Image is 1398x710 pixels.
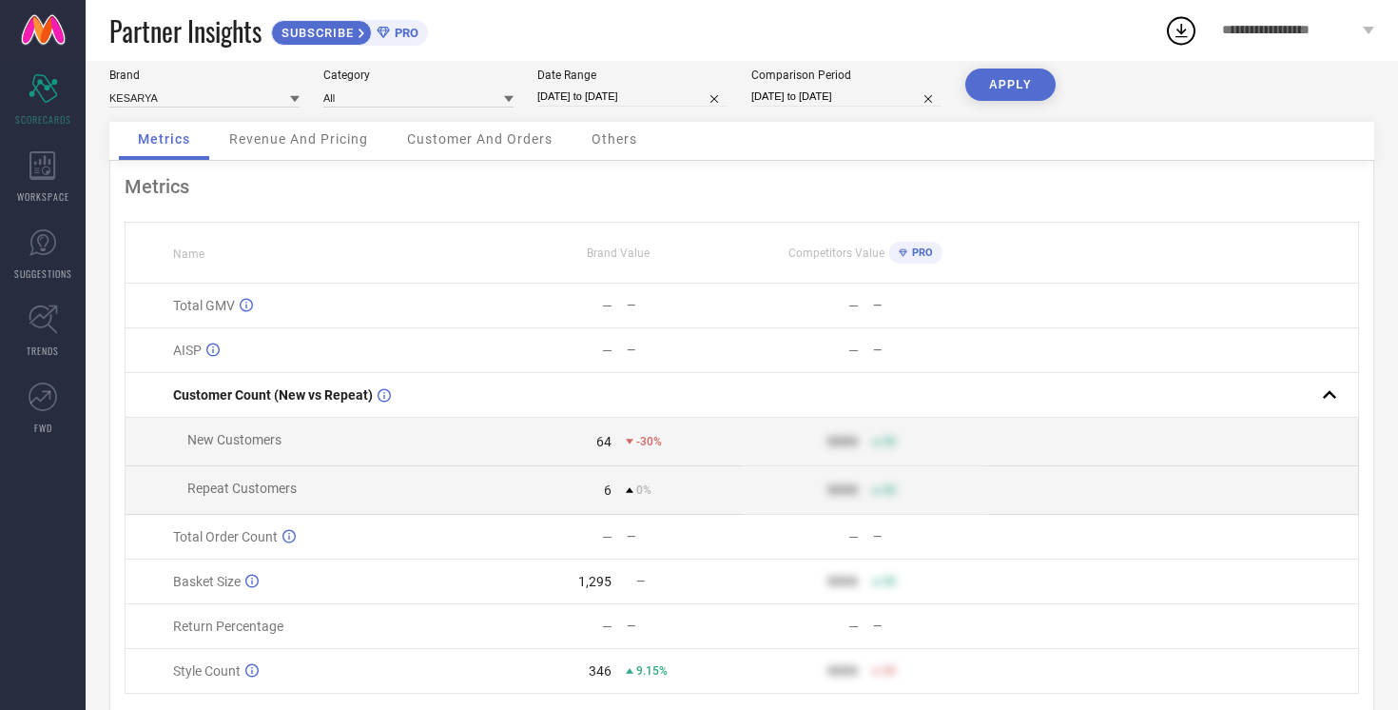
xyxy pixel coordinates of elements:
div: Category [323,69,514,82]
div: 346 [589,663,612,679]
span: 50 [883,483,896,497]
div: Date Range [537,69,728,82]
div: — [873,530,987,543]
span: Customer Count (New vs Repeat) [173,387,373,403]
div: — [602,529,612,544]
div: — [627,344,741,357]
span: SUGGESTIONS [14,266,72,281]
div: 9999 [827,483,858,498]
input: Select date range [537,87,728,107]
div: — [627,530,741,543]
div: Comparison Period [751,69,942,82]
div: Brand [109,69,300,82]
span: Basket Size [173,574,241,589]
div: — [848,529,859,544]
div: — [848,343,859,358]
span: PRO [907,247,933,259]
span: 50 [883,435,896,448]
span: Others [592,131,637,147]
span: 0% [636,483,651,497]
span: SUBSCRIBE [272,26,359,40]
span: Competitors Value [788,247,884,260]
span: SCORECARDS [15,112,71,127]
div: 9999 [827,574,858,589]
button: APPLY [965,69,1056,101]
div: — [602,298,612,313]
span: Metrics [138,131,190,147]
div: — [848,298,859,313]
div: Metrics [125,175,1359,198]
div: — [848,619,859,634]
div: 9999 [827,663,858,679]
div: 6 [604,483,612,498]
div: — [873,344,987,357]
span: WORKSPACE [17,189,69,204]
span: Customer And Orders [407,131,553,147]
span: — [636,575,645,588]
div: — [602,619,612,634]
span: New Customers [187,432,282,447]
span: AISP [173,343,202,358]
span: Revenue And Pricing [229,131,368,147]
span: Repeat Customers [187,481,297,496]
div: 9999 [827,434,858,449]
div: Open download list [1164,13,1198,48]
span: 9.15% [636,664,668,678]
span: -30% [636,435,662,448]
span: 50 [883,664,896,678]
a: SUBSCRIBEPRO [271,15,428,46]
div: — [873,620,987,633]
span: PRO [390,26,418,40]
div: — [602,343,612,358]
span: Return Percentage [173,619,283,634]
div: 1,295 [578,574,612,589]
div: — [627,299,741,312]
div: — [627,620,741,633]
div: — [873,299,987,312]
span: Total GMV [173,298,235,313]
span: Partner Insights [109,11,262,50]
span: TRENDS [27,344,59,358]
input: Select comparison period [751,87,942,107]
span: 50 [883,575,896,588]
span: Total Order Count [173,529,278,544]
div: 64 [596,434,612,449]
span: Style Count [173,663,241,679]
span: Brand Value [587,247,650,260]
span: FWD [34,421,52,435]
span: Name [173,247,204,261]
